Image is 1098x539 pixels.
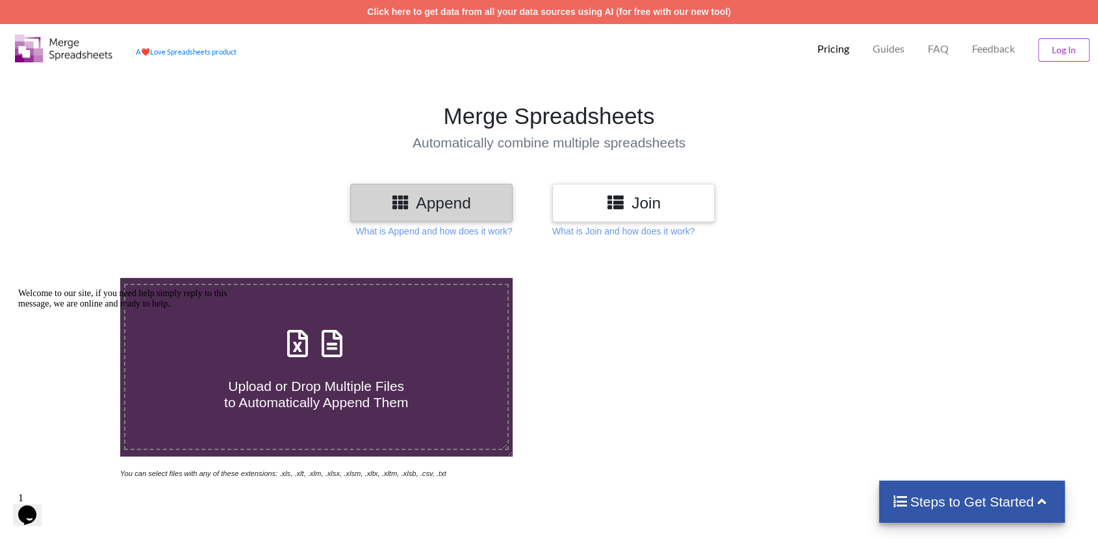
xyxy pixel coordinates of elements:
[367,6,731,17] a: Click here to get data from all your data sources using AI (for free with our new tool)
[928,42,949,56] p: FAQ
[136,47,236,56] a: AheartLove Spreadsheets product
[5,5,239,26] div: Welcome to our site, if you need help simply reply to this message, we are online and ready to help.
[552,225,695,238] p: What is Join and how does it work?
[562,194,705,212] h3: Join
[1038,38,1090,62] button: Log In
[355,225,512,238] p: What is Append and how does it work?
[873,42,904,56] p: Guides
[817,42,849,56] p: Pricing
[360,194,503,212] h3: Append
[120,470,446,477] i: You can select files with any of these extensions: .xls, .xlt, .xlm, .xlsx, .xlsm, .xltx, .xltm, ...
[13,487,55,526] iframe: chat widget
[13,283,247,481] iframe: chat widget
[972,44,1015,54] span: Feedback
[15,34,112,62] img: Logo.png
[141,47,150,56] span: heart
[5,5,214,25] span: Welcome to our site, if you need help simply reply to this message, we are online and ready to help.
[224,379,408,410] span: Upload or Drop Multiple Files to Automatically Append Them
[892,494,1053,510] h4: Steps to Get Started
